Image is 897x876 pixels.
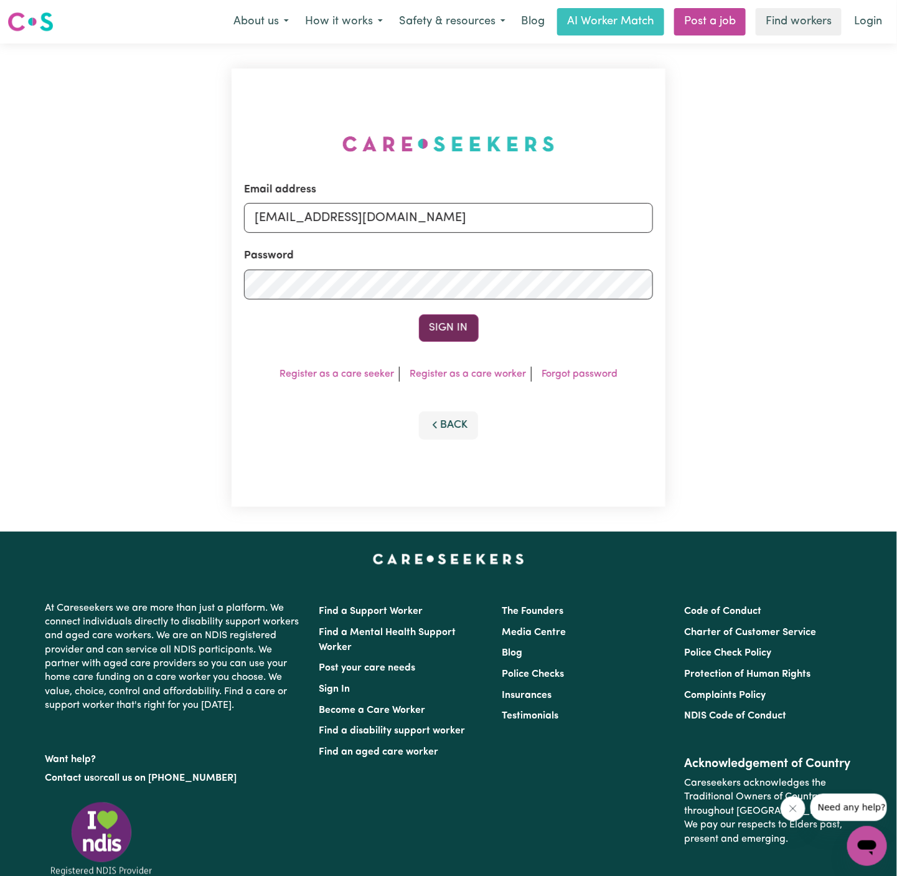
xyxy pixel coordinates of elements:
a: Post your care needs [319,663,416,673]
a: Login [847,8,890,35]
a: Register as a care seeker [279,369,394,379]
a: Testimonials [502,711,558,721]
label: Password [244,248,294,264]
a: Find a Mental Health Support Worker [319,628,456,652]
a: Protection of Human Rights [684,669,810,679]
a: Complaints Policy [684,690,766,700]
a: Find a disability support worker [319,726,466,736]
img: Careseekers logo [7,11,54,33]
p: At Careseekers we are more than just a platform. We connect individuals directly to disability su... [45,596,304,718]
button: How it works [297,9,391,35]
a: Forgot password [542,369,618,379]
button: Sign In [419,314,479,342]
a: Careseekers home page [373,554,524,564]
button: About us [225,9,297,35]
p: Careseekers acknowledges the Traditional Owners of Country throughout [GEOGRAPHIC_DATA]. We pay o... [684,771,852,851]
p: Want help? [45,748,304,766]
a: Insurances [502,690,552,700]
a: Code of Conduct [684,606,761,616]
a: Register as a care worker [410,369,526,379]
a: Find a Support Worker [319,606,423,616]
input: Email address [244,203,653,233]
a: The Founders [502,606,563,616]
a: Post a job [674,8,746,35]
a: Find an aged care worker [319,747,439,757]
a: Become a Care Worker [319,705,426,715]
a: Media Centre [502,628,566,638]
iframe: Message from company [810,794,887,821]
iframe: Button to launch messaging window [847,826,887,866]
h2: Acknowledgement of Country [684,756,852,771]
a: Police Checks [502,669,564,679]
a: call us on [PHONE_NUMBER] [104,773,237,783]
button: Back [419,412,479,439]
p: or [45,766,304,790]
a: Charter of Customer Service [684,628,816,638]
button: Safety & resources [391,9,514,35]
a: Sign In [319,684,350,694]
iframe: Close message [781,796,805,821]
a: Police Check Policy [684,648,771,658]
a: Find workers [756,8,842,35]
a: Careseekers logo [7,7,54,36]
a: AI Worker Match [557,8,664,35]
a: Blog [514,8,552,35]
a: Contact us [45,773,95,783]
label: Email address [244,182,316,198]
a: NDIS Code of Conduct [684,711,786,721]
a: Blog [502,648,522,658]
